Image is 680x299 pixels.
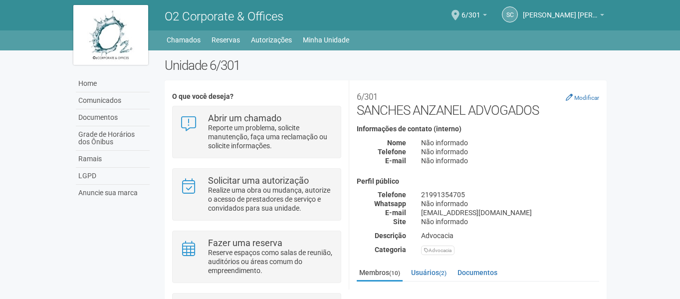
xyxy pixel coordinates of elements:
[357,92,378,102] small: 6/301
[389,270,400,277] small: (10)
[439,270,447,277] small: (2)
[73,5,148,65] img: logo.jpg
[180,176,333,213] a: Solicitar uma autorização Realize uma obra ou mudança, autorize o acesso de prestadores de serviç...
[303,33,349,47] a: Minha Unidade
[502,6,518,22] a: SC
[414,208,607,217] div: [EMAIL_ADDRESS][DOMAIN_NAME]
[523,12,604,20] a: [PERSON_NAME] [PERSON_NAME] Anzanel
[357,178,599,185] h4: Perfil público
[387,139,406,147] strong: Nome
[172,93,341,100] h4: O que você deseja?
[76,151,150,168] a: Ramais
[357,290,599,299] strong: Membros
[165,9,283,23] span: O2 Corporate & Offices
[208,238,282,248] strong: Fazer uma reserva
[76,185,150,201] a: Anuncie sua marca
[385,157,406,165] strong: E-mail
[76,75,150,92] a: Home
[374,200,406,208] strong: Whatsapp
[414,217,607,226] div: Não informado
[414,190,607,199] div: 21991354705
[414,156,607,165] div: Não informado
[76,109,150,126] a: Documentos
[251,33,292,47] a: Autorizações
[414,138,607,147] div: Não informado
[76,168,150,185] a: LGPD
[455,265,500,280] a: Documentos
[378,191,406,199] strong: Telefone
[421,246,454,255] div: Advocacia
[212,33,240,47] a: Reservas
[76,126,150,151] a: Grade de Horários dos Ônibus
[76,92,150,109] a: Comunicados
[357,125,599,133] h4: Informações de contato (interno)
[208,175,309,186] strong: Solicitar uma autorização
[566,93,599,101] a: Modificar
[461,1,480,19] span: 6/301
[414,231,607,240] div: Advocacia
[180,114,333,150] a: Abrir um chamado Reporte um problema, solicite manutenção, faça uma reclamação ou solicite inform...
[385,209,406,217] strong: E-mail
[180,239,333,275] a: Fazer uma reserva Reserve espaços como salas de reunião, auditórios ou áreas comum do empreendime...
[375,246,406,254] strong: Categoria
[409,265,449,280] a: Usuários(2)
[574,94,599,101] small: Modificar
[393,218,406,226] strong: Site
[165,58,607,73] h2: Unidade 6/301
[208,123,333,150] p: Reporte um problema, solicite manutenção, faça uma reclamação ou solicite informações.
[375,232,406,240] strong: Descrição
[167,33,201,47] a: Chamados
[523,1,598,19] span: Simone Cristina Sanches Anzanel
[357,265,403,282] a: Membros(10)
[414,147,607,156] div: Não informado
[461,12,487,20] a: 6/301
[208,113,281,123] strong: Abrir um chamado
[414,199,607,208] div: Não informado
[357,88,599,118] h2: SANCHES ANZANEL ADVOGADOS
[208,186,333,213] p: Realize uma obra ou mudança, autorize o acesso de prestadores de serviço e convidados para sua un...
[378,148,406,156] strong: Telefone
[208,248,333,275] p: Reserve espaços como salas de reunião, auditórios ou áreas comum do empreendimento.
